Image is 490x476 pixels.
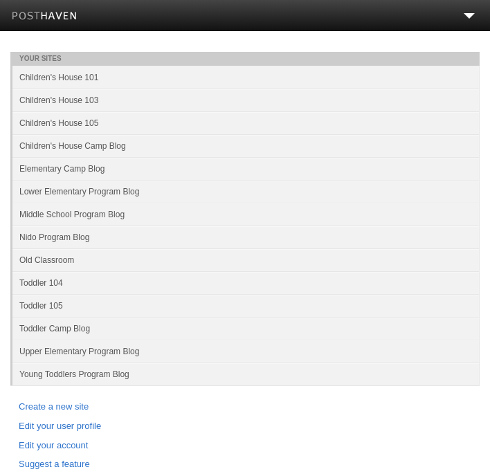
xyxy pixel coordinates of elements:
a: Middle School Program Blog [12,203,480,226]
a: Suggest a feature [19,457,471,472]
a: Toddler 104 [12,271,480,294]
a: Edit your user profile [19,419,471,434]
a: Elementary Camp Blog [12,157,480,180]
a: Young Toddlers Program Blog [12,363,480,385]
a: Toddler 105 [12,294,480,317]
a: Nido Program Blog [12,226,480,248]
a: Children's House 103 [12,89,480,111]
a: Lower Elementary Program Blog [12,180,480,203]
a: Edit your account [19,439,471,453]
a: Old Classroom [12,248,480,271]
img: Posthaven-bar [12,12,78,22]
a: Upper Elementary Program Blog [12,340,480,363]
a: Children's House 105 [12,111,480,134]
a: Children's House 101 [12,66,480,89]
a: Children's House Camp Blog [12,134,480,157]
a: Create a new site [19,400,471,414]
a: Toddler Camp Blog [12,317,480,340]
li: Your Sites [10,52,480,66]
